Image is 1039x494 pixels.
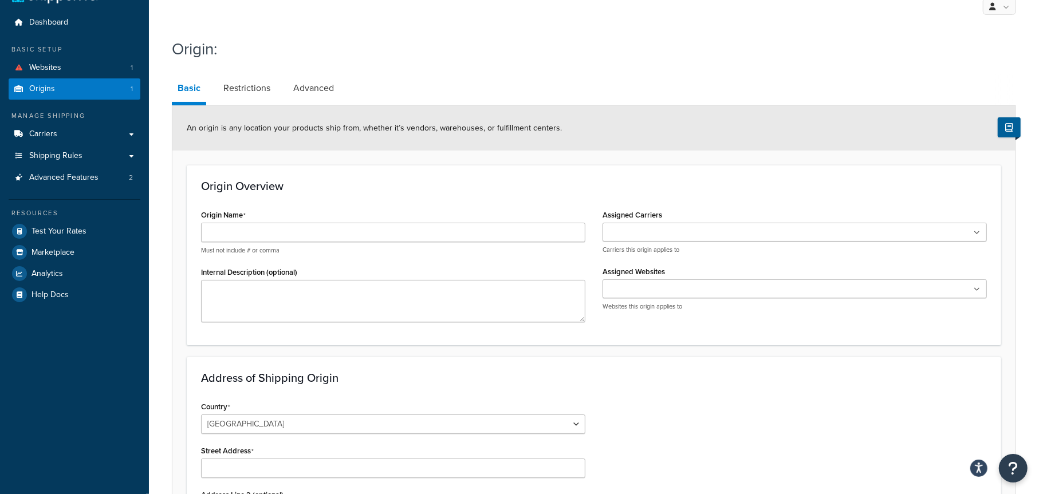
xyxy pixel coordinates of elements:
[187,122,562,134] span: An origin is any location your products ship from, whether it’s vendors, warehouses, or fulfillme...
[29,84,55,94] span: Origins
[603,267,665,276] label: Assigned Websites
[9,167,140,188] li: Advanced Features
[9,111,140,121] div: Manage Shipping
[999,454,1028,483] button: Open Resource Center
[129,173,133,183] span: 2
[131,63,133,73] span: 1
[201,211,246,220] label: Origin Name
[172,38,1002,60] h1: Origin:
[32,269,63,279] span: Analytics
[9,221,140,242] a: Test Your Rates
[201,268,297,276] label: Internal Description (optional)
[9,124,140,145] a: Carriers
[9,263,140,284] a: Analytics
[29,151,82,161] span: Shipping Rules
[603,246,987,254] p: Carriers this origin applies to
[9,78,140,100] a: Origins1
[9,284,140,305] a: Help Docs
[201,246,585,255] p: Must not include # or comma
[32,290,69,300] span: Help Docs
[9,208,140,218] div: Resources
[29,173,99,183] span: Advanced Features
[9,57,140,78] a: Websites1
[603,302,987,311] p: Websites this origin applies to
[218,74,276,102] a: Restrictions
[9,167,140,188] a: Advanced Features2
[9,78,140,100] li: Origins
[201,372,987,384] h3: Address of Shipping Origin
[29,18,68,27] span: Dashboard
[131,84,133,94] span: 1
[29,129,57,139] span: Carriers
[998,117,1021,137] button: Show Help Docs
[201,402,230,412] label: Country
[288,74,340,102] a: Advanced
[603,211,662,219] label: Assigned Carriers
[9,12,140,33] a: Dashboard
[29,63,61,73] span: Websites
[9,145,140,167] a: Shipping Rules
[201,180,987,192] h3: Origin Overview
[9,242,140,263] a: Marketplace
[172,74,206,105] a: Basic
[32,227,86,236] span: Test Your Rates
[9,45,140,54] div: Basic Setup
[32,248,74,258] span: Marketplace
[201,446,254,456] label: Street Address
